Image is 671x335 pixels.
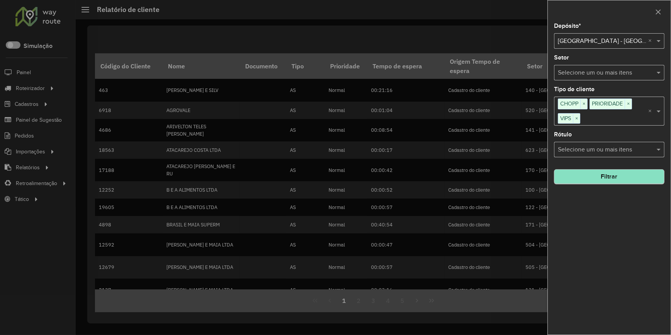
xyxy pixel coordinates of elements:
[554,21,581,31] label: Depósito
[554,130,572,139] label: Rótulo
[580,99,587,109] span: ×
[554,53,569,62] label: Setor
[558,114,573,123] span: VIPS
[573,114,580,123] span: ×
[648,107,655,116] span: Clear all
[554,169,664,184] button: Filtrar
[625,99,632,109] span: ×
[554,85,595,94] label: Tipo de cliente
[590,99,625,108] span: PRIORIDADE
[558,99,580,108] span: CHOPP
[648,36,655,46] span: Clear all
